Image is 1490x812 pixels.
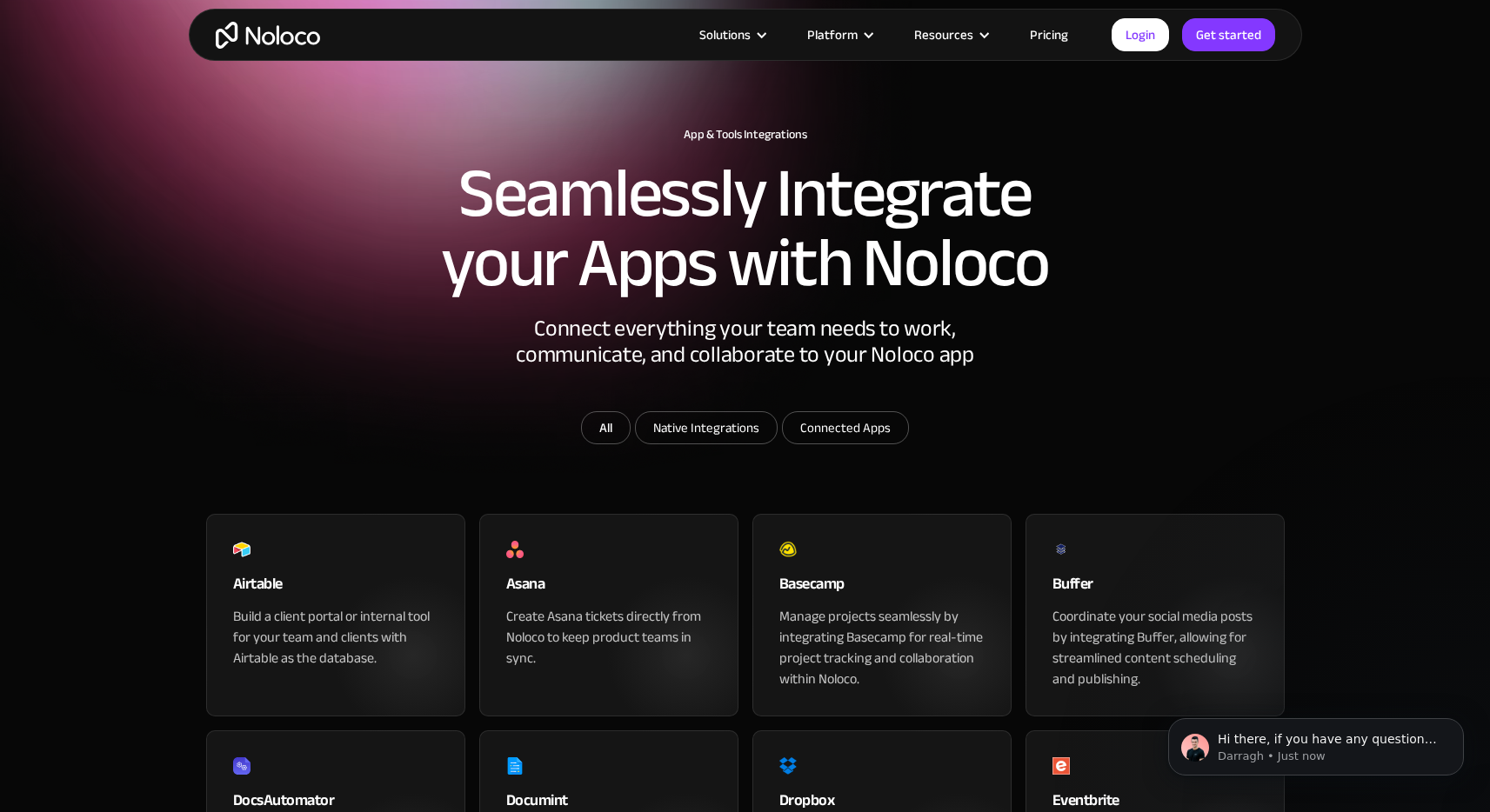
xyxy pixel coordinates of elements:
div: Basecamp [779,571,985,606]
div: Coordinate your social media posts by integrating Buffer, allowing for streamlined content schedu... [1052,606,1258,689]
div: Platform [785,23,892,46]
form: Email Form [398,411,1093,449]
h2: Seamlessly Integrate your Apps with Noloco [441,159,1050,298]
a: All [581,411,631,444]
div: Resources [914,23,973,46]
div: Manage projects seamlessly by integrating Basecamp for real-time project tracking and collaborati... [779,606,985,689]
div: Resources [892,23,1008,46]
div: Buffer [1052,571,1258,606]
a: Pricing [1008,23,1090,46]
a: BasecampManage projects seamlessly by integrating Basecamp for real-time project tracking and col... [752,514,1012,716]
a: home [216,22,320,49]
div: Create Asana tickets directly from Noloco to keep product teams in sync. [506,606,712,669]
a: AirtableBuild a client portal or internal tool for your team and clients with Airtable as the dat... [206,514,465,716]
iframe: Intercom notifications message [1142,682,1490,803]
div: Asana [506,571,712,606]
a: Get started [1182,18,1275,51]
div: Solutions [678,23,785,46]
div: Airtable [233,571,438,606]
div: Solutions [699,23,751,46]
div: Build a client portal or internal tool for your team and clients with Airtable as the database. [233,606,438,669]
a: AsanaCreate Asana tickets directly from Noloco to keep product teams in sync. [479,514,738,716]
div: Connect everything your team needs to work, communicate, and collaborate to your Noloco app [484,316,1006,411]
h1: App & Tools Integrations [206,128,1285,142]
div: Platform [807,23,858,46]
a: BufferCoordinate your social media posts by integrating Buffer, allowing for streamlined content ... [1026,514,1285,716]
a: Login [1112,18,1169,51]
